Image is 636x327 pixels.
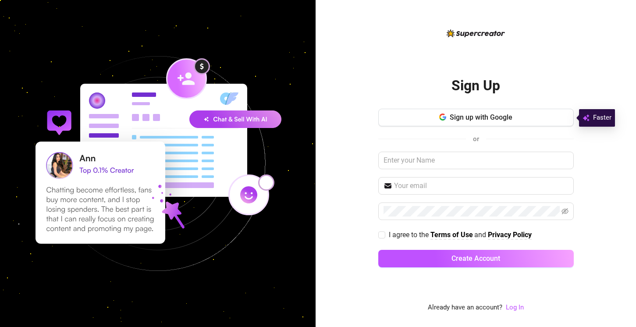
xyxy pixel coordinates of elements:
a: Log In [506,303,524,311]
span: or [473,135,479,143]
span: Faster [593,113,611,123]
input: Enter your Name [378,152,574,169]
button: Create Account [378,250,574,267]
span: Create Account [451,254,500,263]
button: Sign up with Google [378,109,574,126]
img: signup-background-D0MIrEPF.svg [6,12,309,315]
strong: Terms of Use [430,231,473,239]
img: svg%3e [583,113,590,123]
span: eye-invisible [561,208,568,215]
a: Terms of Use [430,231,473,240]
a: Privacy Policy [488,231,532,240]
span: Sign up with Google [450,113,512,121]
strong: Privacy Policy [488,231,532,239]
a: Log In [506,302,524,313]
img: logo-BBDzfeDw.svg [447,29,505,37]
h2: Sign Up [451,77,500,95]
span: and [474,231,488,239]
span: Already have an account? [428,302,502,313]
input: Your email [394,181,568,191]
span: I agree to the [389,231,430,239]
